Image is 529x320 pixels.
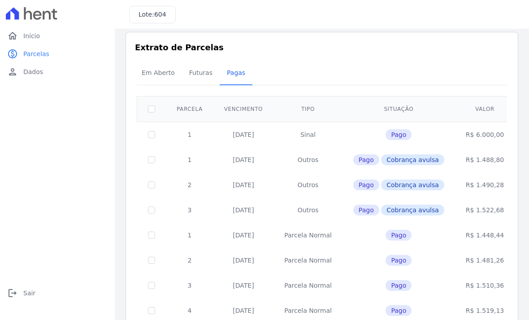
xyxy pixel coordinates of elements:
[273,147,343,172] td: Outros
[381,205,444,215] span: Cobrança avulsa
[381,154,444,165] span: Cobrança avulsa
[23,289,35,298] span: Sair
[455,223,515,248] td: R$ 1.448,44
[166,96,213,122] th: Parcela
[7,66,18,77] i: person
[455,122,515,147] td: R$ 6.000,00
[166,223,213,248] td: 1
[353,180,379,190] span: Pago
[154,11,166,18] span: 604
[220,62,252,85] a: Pagas
[213,147,273,172] td: [DATE]
[213,273,273,298] td: [DATE]
[23,67,43,76] span: Dados
[273,223,343,248] td: Parcela Normal
[23,49,49,58] span: Parcelas
[7,288,18,298] i: logout
[166,147,213,172] td: 1
[455,96,515,122] th: Valor
[135,41,509,53] h3: Extrato de Parcelas
[213,248,273,273] td: [DATE]
[386,280,412,291] span: Pago
[455,172,515,197] td: R$ 1.490,28
[353,154,379,165] span: Pago
[273,96,343,122] th: Tipo
[134,62,182,85] a: Em Aberto
[386,129,412,140] span: Pago
[166,197,213,223] td: 3
[148,131,155,138] input: Só é possível selecionar pagamentos em aberto
[148,206,155,214] input: Só é possível selecionar pagamentos em aberto
[4,27,111,45] a: homeInício
[273,122,343,147] td: Sinal
[166,273,213,298] td: 3
[136,64,180,82] span: Em Aberto
[148,257,155,264] input: Só é possível selecionar pagamentos em aberto
[4,45,111,63] a: paidParcelas
[343,96,455,122] th: Situação
[7,48,18,59] i: paid
[166,172,213,197] td: 2
[148,156,155,163] input: Só é possível selecionar pagamentos em aberto
[213,122,273,147] td: [DATE]
[386,255,412,266] span: Pago
[148,181,155,188] input: Só é possível selecionar pagamentos em aberto
[213,172,273,197] td: [DATE]
[455,273,515,298] td: R$ 1.510,36
[273,172,343,197] td: Outros
[455,147,515,172] td: R$ 1.488,80
[213,197,273,223] td: [DATE]
[4,63,111,81] a: personDados
[273,248,343,273] td: Parcela Normal
[148,232,155,239] input: Só é possível selecionar pagamentos em aberto
[273,273,343,298] td: Parcela Normal
[386,305,412,316] span: Pago
[386,230,412,241] span: Pago
[213,223,273,248] td: [DATE]
[4,284,111,302] a: logoutSair
[23,31,40,40] span: Início
[455,248,515,273] td: R$ 1.481,26
[221,64,251,82] span: Pagas
[139,10,166,19] h3: Lote:
[184,64,218,82] span: Futuras
[381,180,444,190] span: Cobrança avulsa
[166,122,213,147] td: 1
[148,282,155,289] input: Só é possível selecionar pagamentos em aberto
[213,96,273,122] th: Vencimento
[166,248,213,273] td: 2
[7,31,18,41] i: home
[182,62,220,85] a: Futuras
[353,205,379,215] span: Pago
[148,307,155,314] input: Só é possível selecionar pagamentos em aberto
[273,197,343,223] td: Outros
[455,197,515,223] td: R$ 1.522,68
